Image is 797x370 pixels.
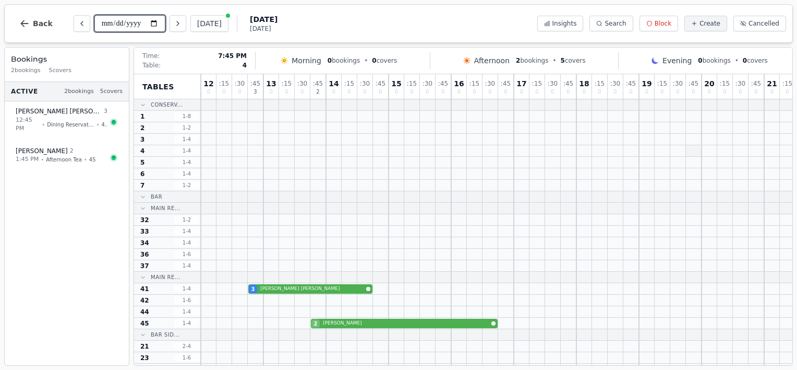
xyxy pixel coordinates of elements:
[140,135,144,144] span: 3
[733,16,786,31] button: Cancelled
[561,57,565,64] span: 5
[222,89,225,95] span: 0
[504,89,507,95] span: 0
[140,342,149,351] span: 21
[104,107,107,116] span: 3
[9,101,125,139] button: [PERSON_NAME] [PERSON_NAME]312:45 PM•Dining Reservations•41
[235,80,245,87] span: : 30
[605,19,626,28] span: Search
[535,89,538,95] span: 0
[583,89,586,95] span: 0
[684,16,727,31] button: Create
[563,80,573,87] span: : 45
[285,89,288,95] span: 0
[332,89,335,95] span: 0
[70,147,74,156] span: 2
[360,80,370,87] span: : 30
[328,56,360,65] span: bookings
[589,16,633,31] button: Search
[46,156,82,164] span: Afternoon Tea
[174,296,199,304] span: 1 - 6
[11,54,123,64] h3: Bookings
[297,80,307,87] span: : 30
[300,89,304,95] span: 0
[174,285,199,293] span: 1 - 4
[395,89,398,95] span: 0
[748,19,779,28] span: Cancelled
[344,80,354,87] span: : 15
[140,124,144,132] span: 2
[174,158,199,166] span: 1 - 4
[151,331,179,339] span: Bar Sid...
[735,56,739,65] span: •
[516,56,548,65] span: bookings
[438,80,448,87] span: : 45
[49,66,71,75] span: 5 covers
[469,80,479,87] span: : 15
[676,89,679,95] span: 0
[552,19,577,28] span: Insights
[743,57,747,64] span: 0
[786,89,789,95] span: 0
[142,61,161,70] span: Table:
[84,156,87,164] span: •
[313,80,323,87] span: : 45
[96,121,100,129] span: •
[170,15,186,32] button: Next day
[426,89,429,95] span: 0
[699,19,720,28] span: Create
[140,319,149,328] span: 45
[723,89,726,95] span: 0
[532,80,542,87] span: : 15
[140,181,144,190] span: 7
[33,20,53,27] span: Back
[100,87,123,96] span: 5 covers
[704,80,714,87] span: 20
[41,156,44,164] span: •
[140,250,149,259] span: 36
[329,80,339,87] span: 14
[174,262,199,270] span: 1 - 4
[364,56,368,65] span: •
[174,124,199,132] span: 1 - 2
[174,239,199,247] span: 1 - 4
[457,89,461,95] span: 0
[698,56,730,65] span: bookings
[692,89,695,95] span: 0
[292,55,321,66] span: Morning
[250,25,277,33] span: [DATE]
[174,147,199,155] span: 1 - 4
[250,14,277,25] span: [DATE]
[142,82,174,92] span: Tables
[142,52,160,60] span: Time:
[372,57,376,64] span: 0
[323,320,489,327] span: [PERSON_NAME]
[218,52,247,60] span: 7:45 PM
[174,227,199,235] span: 1 - 4
[516,80,526,87] span: 17
[74,15,90,32] button: Previous day
[47,121,94,129] span: Dining Reservations
[579,80,589,87] span: 18
[251,285,255,293] span: 3
[11,11,61,36] button: Back
[9,141,125,170] button: [PERSON_NAME] 21:45 PM•Afternoon Tea•45
[140,158,144,167] span: 5
[11,66,41,75] span: 2 bookings
[174,170,199,178] span: 1 - 4
[410,89,413,95] span: 0
[151,193,162,201] span: Bar
[16,155,39,164] span: 1:45 PM
[754,89,757,95] span: 0
[314,320,318,328] span: 2
[64,87,94,96] span: 2 bookings
[270,89,273,95] span: 0
[708,89,711,95] span: 0
[454,80,464,87] span: 16
[151,273,180,281] span: Main Re...
[140,170,144,178] span: 6
[537,16,584,31] button: Insights
[174,308,199,316] span: 1 - 4
[639,16,678,31] button: Block
[474,55,510,66] span: Afternoon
